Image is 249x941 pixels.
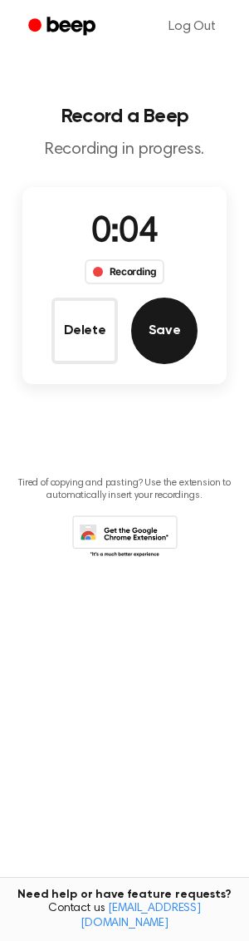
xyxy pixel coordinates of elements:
button: Delete Audio Record [51,298,118,364]
a: [EMAIL_ADDRESS][DOMAIN_NAME] [81,903,201,929]
h1: Record a Beep [13,106,236,126]
a: Beep [17,11,110,43]
span: Contact us [10,902,239,931]
a: Log Out [152,7,232,47]
div: Recording [85,259,165,284]
p: Tired of copying and pasting? Use the extension to automatically insert your recordings. [13,477,236,502]
p: Recording in progress. [13,140,236,160]
span: 0:04 [91,215,158,250]
button: Save Audio Record [131,298,198,364]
